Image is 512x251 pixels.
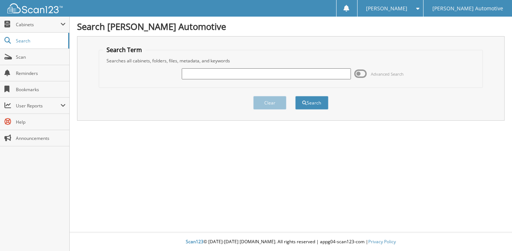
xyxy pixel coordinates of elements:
a: Privacy Policy [368,238,396,245]
h1: Search [PERSON_NAME] Automotive [77,20,505,32]
div: Searches all cabinets, folders, files, metadata, and keywords [103,58,479,64]
button: Search [295,96,328,110]
img: scan123-logo-white.svg [7,3,63,13]
iframe: Chat Widget [475,216,512,251]
span: Announcements [16,135,66,141]
span: Reminders [16,70,66,76]
span: Advanced Search [371,71,404,77]
legend: Search Term [103,46,146,54]
span: Bookmarks [16,86,66,93]
span: [PERSON_NAME] Automotive [432,6,503,11]
span: Cabinets [16,21,60,28]
div: © [DATE]-[DATE] [DOMAIN_NAME]. All rights reserved | appg04-scan123-com | [70,233,512,251]
span: Scan123 [186,238,203,245]
span: [PERSON_NAME] [366,6,407,11]
button: Clear [253,96,286,110]
span: User Reports [16,103,60,109]
span: Scan [16,54,66,60]
span: Search [16,38,65,44]
span: Help [16,119,66,125]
